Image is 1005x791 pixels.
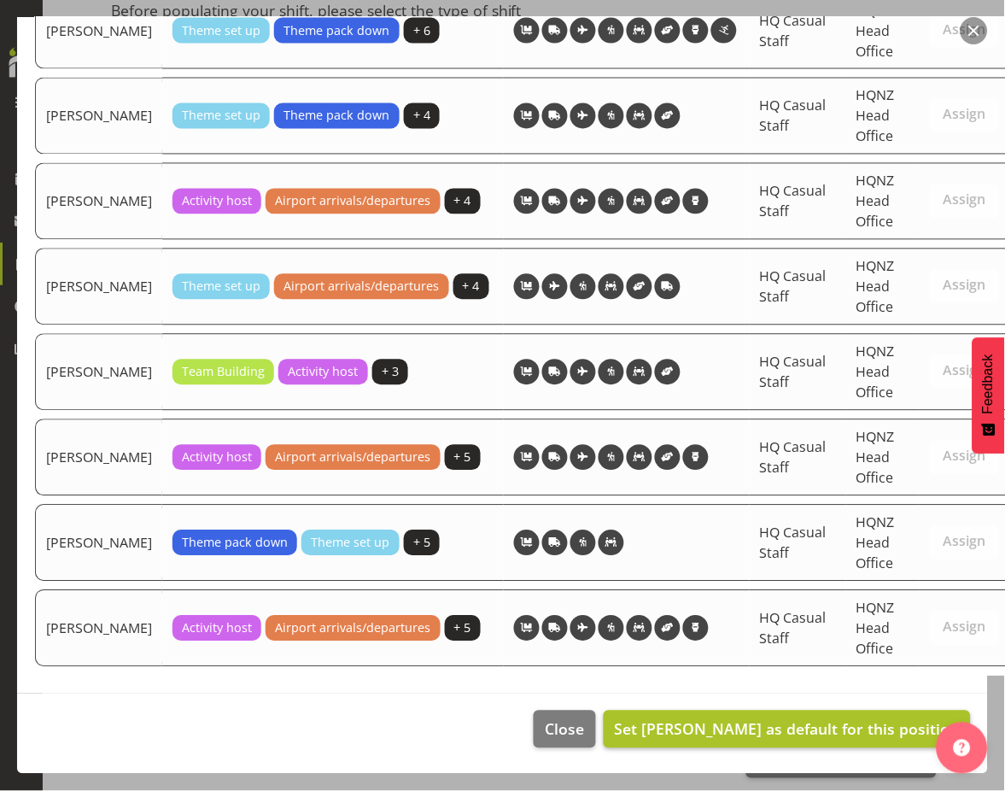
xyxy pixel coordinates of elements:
span: HQNZ Head Office [856,513,895,573]
button: Close [534,711,595,748]
span: Activity host [182,192,252,211]
span: Activity host [289,363,359,382]
span: Assign [944,21,986,38]
span: Assign [944,277,986,294]
span: HQ Casual Staff [760,267,827,307]
td: [PERSON_NAME] [35,163,162,240]
span: Theme set up [182,107,260,126]
span: Airport arrivals/departures [276,619,431,638]
span: Assign [944,362,986,379]
span: Theme pack down [284,21,390,40]
span: Set [PERSON_NAME] as default for this position [615,719,960,740]
span: Theme pack down [182,534,288,553]
span: Team Building [182,363,265,382]
span: Assign [944,448,986,465]
span: Assign [944,106,986,123]
span: Theme set up [182,278,260,296]
span: HQNZ Head Office [856,428,895,488]
button: Set [PERSON_NAME] as default for this position [604,711,971,748]
td: [PERSON_NAME] [35,505,162,582]
span: HQ Casual Staff [760,609,827,648]
span: Activity host [182,448,252,467]
img: help-xxl-2.png [954,740,971,757]
span: Theme pack down [284,107,390,126]
span: Close [546,718,585,741]
span: + 6 [413,21,430,40]
span: Airport arrivals/departures [276,192,431,211]
button: Feedback - Show survey [973,337,1005,454]
td: [PERSON_NAME] [35,590,162,667]
span: HQ Casual Staff [760,438,827,478]
td: [PERSON_NAME] [35,419,162,496]
span: Assign [944,533,986,550]
span: Activity host [182,619,252,638]
td: [PERSON_NAME] [35,78,162,155]
span: HQNZ Head Office [856,86,895,146]
span: Airport arrivals/departures [284,278,440,296]
span: + 4 [463,278,480,296]
span: + 4 [454,192,471,211]
span: Theme set up [182,21,260,40]
span: HQ Casual Staff [760,11,827,50]
span: HQNZ Head Office [856,172,895,231]
span: + 5 [454,448,471,467]
span: Airport arrivals/departures [276,448,431,467]
span: HQ Casual Staff [760,97,827,136]
span: HQNZ Head Office [856,343,895,402]
td: [PERSON_NAME] [35,334,162,411]
span: HQNZ Head Office [856,599,895,659]
span: HQ Casual Staff [760,182,827,221]
span: Theme set up [312,534,390,553]
td: [PERSON_NAME] [35,249,162,325]
span: Feedback [981,354,996,414]
span: Assign [944,191,986,208]
span: HQ Casual Staff [760,353,827,392]
span: + 3 [382,363,399,382]
span: Assign [944,618,986,636]
span: + 5 [454,619,471,638]
span: HQNZ Head Office [856,1,895,61]
span: HQNZ Head Office [856,257,895,317]
span: + 4 [413,107,430,126]
span: HQ Casual Staff [760,524,827,563]
span: + 5 [413,534,430,553]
